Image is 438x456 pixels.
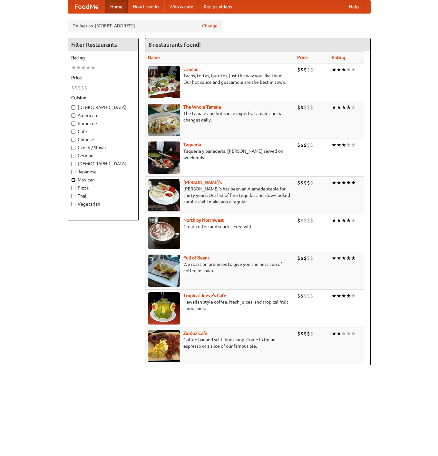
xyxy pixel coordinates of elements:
[307,141,310,149] li: $
[71,152,135,159] label: German
[148,104,180,136] img: wholetamale.jpg
[71,160,135,167] label: [DEMOGRAPHIC_DATA]
[71,154,75,158] input: German
[346,141,351,149] li: ★
[336,104,341,111] li: ★
[71,201,135,207] label: Vegetarian
[310,255,313,262] li: $
[148,261,292,274] p: We roast on premises to give you the best cup of coffee in town.
[297,255,300,262] li: $
[76,64,81,71] li: ★
[351,179,356,186] li: ★
[310,104,313,111] li: $
[332,292,336,299] li: ★
[341,330,346,337] li: ★
[71,130,75,134] input: Cafe
[297,55,308,60] a: Price
[332,104,336,111] li: ★
[148,179,180,211] img: pedros.jpg
[351,217,356,224] li: ★
[148,223,292,230] p: Great coffee and snacks. Free wifi.
[183,67,199,72] a: Cancun
[71,104,135,111] label: [DEMOGRAPHIC_DATA]
[71,121,75,126] input: Barbecue
[86,64,91,71] li: ★
[71,120,135,127] label: Barbecue
[351,255,356,262] li: ★
[71,112,135,119] label: American
[341,141,346,149] li: ★
[304,179,307,186] li: $
[71,54,135,61] h5: Rating
[183,293,226,298] a: Tropical Jeeve's Cafe
[148,255,180,287] img: beans.jpg
[307,292,310,299] li: $
[332,330,336,337] li: ★
[300,66,304,73] li: $
[71,186,75,190] input: Pizza
[148,73,292,85] p: Tacos, tortas, burritos, just the way you like them. Our hot sauce and guacamole are the best in ...
[148,186,292,205] p: [PERSON_NAME]'s has been an Alameda staple for thirty years. Our list of fine tequilas and slow-c...
[346,330,351,337] li: ★
[183,180,222,185] a: [PERSON_NAME]'s
[304,255,307,262] li: $
[300,292,304,299] li: $
[332,66,336,73] li: ★
[149,42,201,48] ng-pluralize: 8 restaurants found!
[202,23,218,29] a: Change
[336,292,341,299] li: ★
[71,170,75,174] input: Japanese
[300,179,304,186] li: $
[183,255,209,260] a: Full of Beans
[297,217,300,224] li: $
[310,66,313,73] li: $
[71,185,135,191] label: Pizza
[351,104,356,111] li: ★
[71,194,75,198] input: Thai
[297,179,300,186] li: $
[332,217,336,224] li: ★
[310,217,313,224] li: $
[183,218,224,223] a: North by Northwest
[71,74,135,81] h5: Price
[297,104,300,111] li: $
[307,255,310,262] li: $
[297,330,300,337] li: $
[346,66,351,73] li: ★
[346,179,351,186] li: ★
[351,330,356,337] li: ★
[148,336,292,349] p: Coffee bar and sci-fi bookshop. Come in for an espresso or a slice of our famous pie.
[297,66,300,73] li: $
[304,292,307,299] li: $
[341,66,346,73] li: ★
[336,217,341,224] li: ★
[148,217,180,249] img: north.jpg
[346,255,351,262] li: ★
[351,292,356,299] li: ★
[304,330,307,337] li: $
[351,66,356,73] li: ★
[300,141,304,149] li: $
[128,0,164,13] a: How it works
[297,141,300,149] li: $
[148,148,292,161] p: Taqueria y panaderia. [PERSON_NAME] served on weekends.
[351,141,356,149] li: ★
[68,0,105,13] a: FoodMe
[336,330,341,337] li: ★
[164,0,199,13] a: Who we are
[105,0,128,13] a: Home
[71,138,75,142] input: Chinese
[183,331,208,336] b: Zardoz Cafe
[300,217,304,224] li: $
[71,105,75,110] input: [DEMOGRAPHIC_DATA]
[71,144,135,151] label: Czech / Slovak
[332,179,336,186] li: ★
[148,292,180,325] img: jeeves.jpg
[341,217,346,224] li: ★
[332,141,336,149] li: ★
[341,104,346,111] li: ★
